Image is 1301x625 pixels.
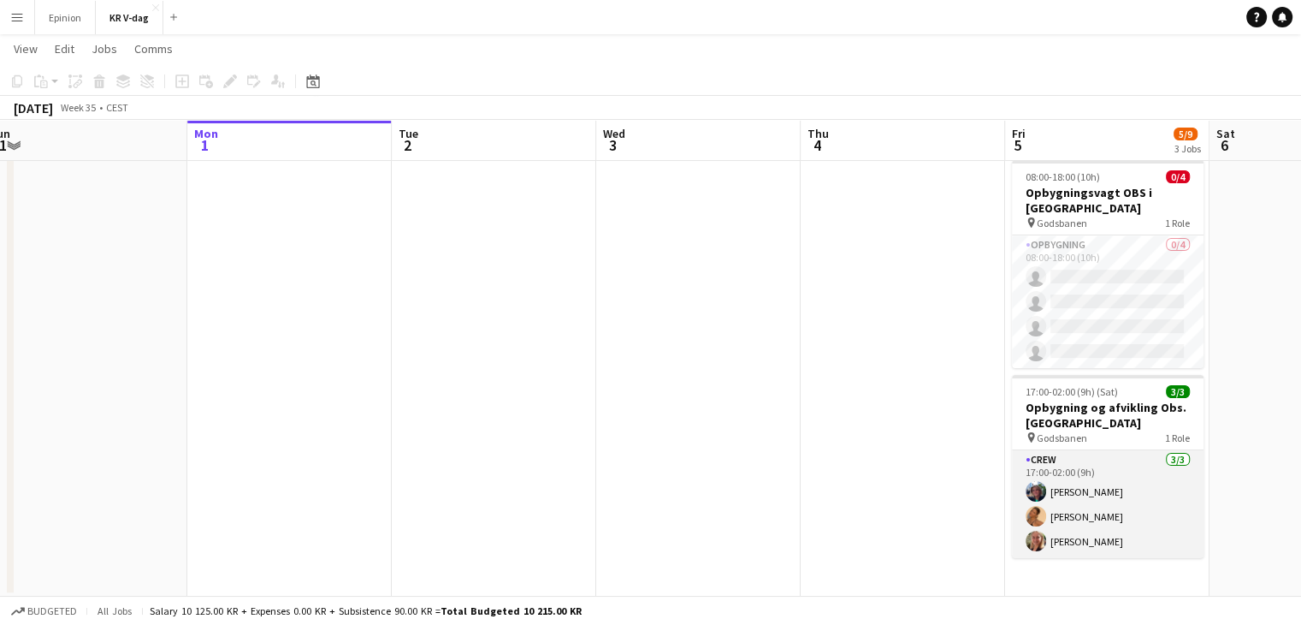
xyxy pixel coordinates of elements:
span: 6 [1214,135,1235,155]
app-card-role: Opbygning0/408:00-18:00 (10h) [1012,235,1203,368]
span: All jobs [94,604,135,617]
a: Edit [48,38,81,60]
div: [DATE] [14,99,53,116]
span: 2 [396,135,418,155]
span: 17:00-02:00 (9h) (Sat) [1026,385,1118,398]
a: Jobs [85,38,124,60]
div: 3 Jobs [1174,142,1201,155]
h3: Opbygning og afvikling Obs. [GEOGRAPHIC_DATA] [1012,400,1203,431]
a: Comms [127,38,180,60]
button: Budgeted [9,602,80,621]
span: 5/9 [1174,128,1198,140]
button: Epinion [35,1,96,34]
h3: Opbygningsvagt OBS i [GEOGRAPHIC_DATA] [1012,185,1203,216]
span: 3 [600,135,625,155]
app-job-card: 17:00-02:00 (9h) (Sat)3/3Opbygning og afvikling Obs. [GEOGRAPHIC_DATA] Godsbanen1 RoleCrew3/317:0... [1012,375,1203,558]
span: 1 [192,135,218,155]
span: 08:00-18:00 (10h) [1026,170,1100,183]
span: 0/4 [1166,170,1190,183]
span: Week 35 [56,101,99,114]
span: 1 Role [1165,217,1190,229]
span: Thu [807,126,829,141]
span: Mon [194,126,218,141]
div: Salary 10 125.00 KR + Expenses 0.00 KR + Subsistence 90.00 KR = [150,604,582,617]
span: Jobs [92,41,117,57]
span: 3/3 [1166,385,1190,398]
span: 5 [1009,135,1026,155]
span: Fri [1012,126,1026,141]
app-card-role: Crew3/317:00-02:00 (9h)[PERSON_NAME][PERSON_NAME][PERSON_NAME] [1012,450,1203,558]
span: Total Budgeted 10 215.00 KR [441,604,582,617]
span: Comms [134,41,173,57]
div: CEST [106,101,128,114]
span: Godsbanen [1037,432,1087,444]
span: Budgeted [27,605,77,617]
span: 4 [805,135,829,155]
a: View [7,38,44,60]
span: Edit [55,41,74,57]
span: Godsbanen [1037,217,1087,229]
span: Tue [399,126,418,141]
span: Wed [603,126,625,141]
button: KR V-dag [96,1,163,34]
span: 1 Role [1165,432,1190,444]
span: Sat [1216,126,1235,141]
span: View [14,41,38,57]
app-job-card: 08:00-18:00 (10h)0/4Opbygningsvagt OBS i [GEOGRAPHIC_DATA] Godsbanen1 RoleOpbygning0/408:00-18:00... [1012,160,1203,368]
